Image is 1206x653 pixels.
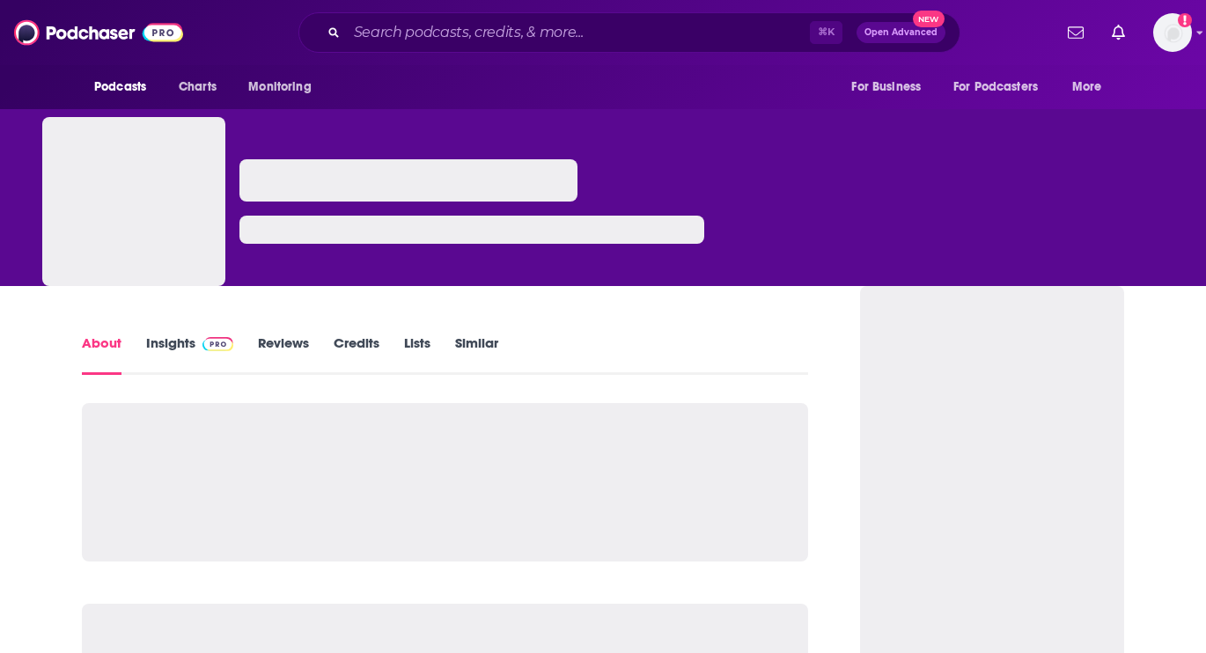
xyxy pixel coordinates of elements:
span: ⌘ K [810,21,842,44]
span: Podcasts [94,75,146,99]
a: Charts [167,70,227,104]
a: About [82,334,121,375]
a: Show notifications dropdown [1061,18,1091,48]
img: User Profile [1153,13,1192,52]
span: More [1072,75,1102,99]
span: For Podcasters [953,75,1038,99]
button: open menu [236,70,334,104]
button: open menu [942,70,1063,104]
a: Lists [404,334,430,375]
a: Similar [455,334,498,375]
button: Show profile menu [1153,13,1192,52]
span: For Business [851,75,921,99]
a: Show notifications dropdown [1105,18,1132,48]
button: open menu [839,70,943,104]
svg: Add a profile image [1178,13,1192,27]
span: Charts [179,75,217,99]
button: open menu [82,70,169,104]
img: Podchaser - Follow, Share and Rate Podcasts [14,16,183,49]
a: InsightsPodchaser Pro [146,334,233,375]
img: Podchaser Pro [202,337,233,351]
button: Open AdvancedNew [857,22,945,43]
span: Logged in as systemsteam [1153,13,1192,52]
span: Monitoring [248,75,311,99]
a: Reviews [258,334,309,375]
input: Search podcasts, credits, & more... [347,18,810,47]
span: Open Advanced [864,28,938,37]
span: New [913,11,945,27]
button: open menu [1060,70,1124,104]
a: Credits [334,334,379,375]
div: Search podcasts, credits, & more... [298,12,960,53]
